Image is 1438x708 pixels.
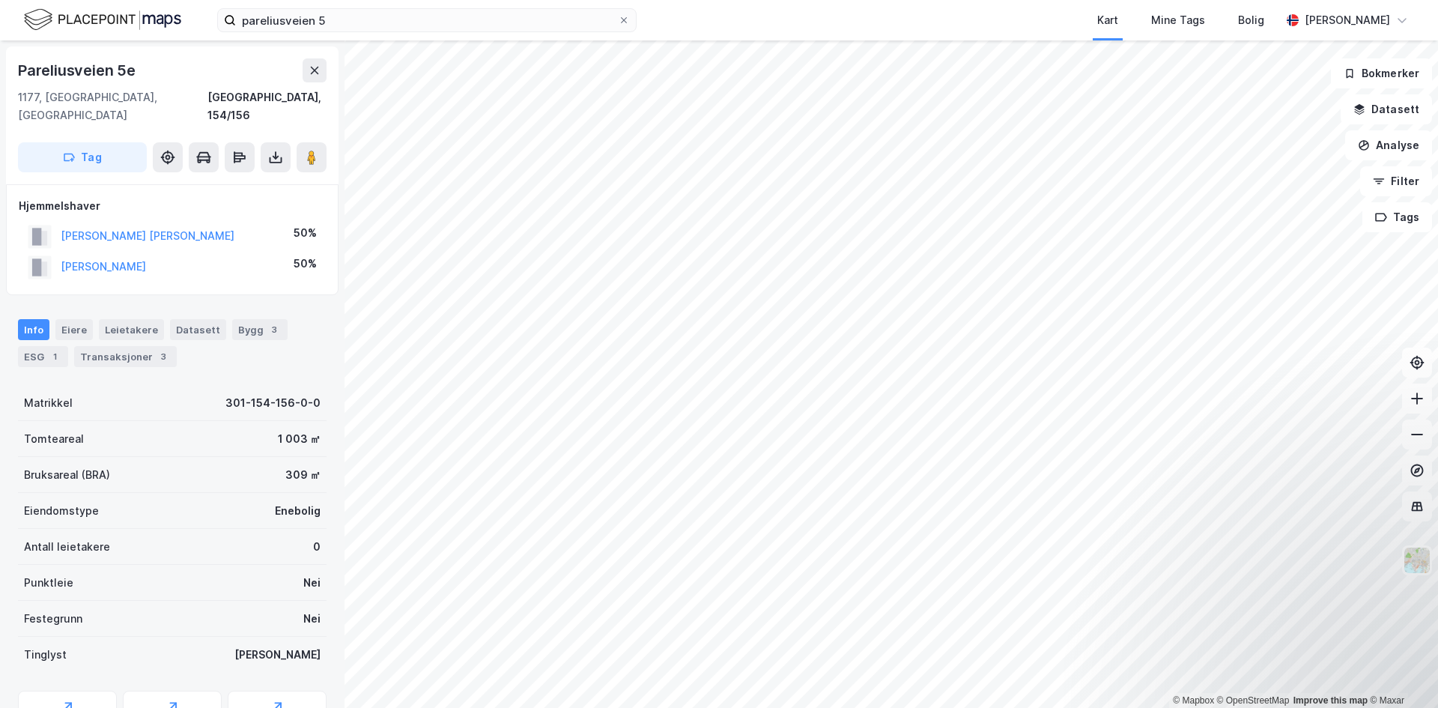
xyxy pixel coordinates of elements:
div: Eiere [55,319,93,340]
a: Mapbox [1173,695,1214,706]
a: OpenStreetMap [1217,695,1290,706]
div: Antall leietakere [24,538,110,556]
div: Festegrunn [24,610,82,628]
div: Punktleie [24,574,73,592]
div: [GEOGRAPHIC_DATA], 154/156 [207,88,327,124]
button: Bokmerker [1331,58,1432,88]
div: 301-154-156-0-0 [225,394,321,412]
div: Hjemmelshaver [19,197,326,215]
div: Kart [1097,11,1118,29]
div: Leietakere [99,319,164,340]
div: Eiendomstype [24,502,99,520]
div: 0 [313,538,321,556]
input: Søk på adresse, matrikkel, gårdeiere, leietakere eller personer [236,9,618,31]
button: Tag [18,142,147,172]
div: 3 [267,322,282,337]
div: Datasett [170,319,226,340]
button: Tags [1362,202,1432,232]
button: Analyse [1345,130,1432,160]
div: [PERSON_NAME] [234,646,321,664]
div: Enebolig [275,502,321,520]
div: Mine Tags [1151,11,1205,29]
div: Transaksjoner [74,346,177,367]
div: Info [18,319,49,340]
div: 50% [294,224,317,242]
div: Bolig [1238,11,1264,29]
div: 3 [156,349,171,364]
div: 1177, [GEOGRAPHIC_DATA], [GEOGRAPHIC_DATA] [18,88,207,124]
img: logo.f888ab2527a4732fd821a326f86c7f29.svg [24,7,181,33]
div: ESG [18,346,68,367]
div: Nei [303,574,321,592]
div: Matrikkel [24,394,73,412]
div: 1 003 ㎡ [278,430,321,448]
div: 50% [294,255,317,273]
div: Nei [303,610,321,628]
div: Bruksareal (BRA) [24,466,110,484]
img: Z [1403,546,1431,575]
button: Filter [1360,166,1432,196]
a: Improve this map [1293,695,1368,706]
div: [PERSON_NAME] [1305,11,1390,29]
div: Tinglyst [24,646,67,664]
button: Datasett [1341,94,1432,124]
div: Bygg [232,319,288,340]
div: Pareliusveien 5e [18,58,139,82]
div: 309 ㎡ [285,466,321,484]
div: 1 [47,349,62,364]
div: Tomteareal [24,430,84,448]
